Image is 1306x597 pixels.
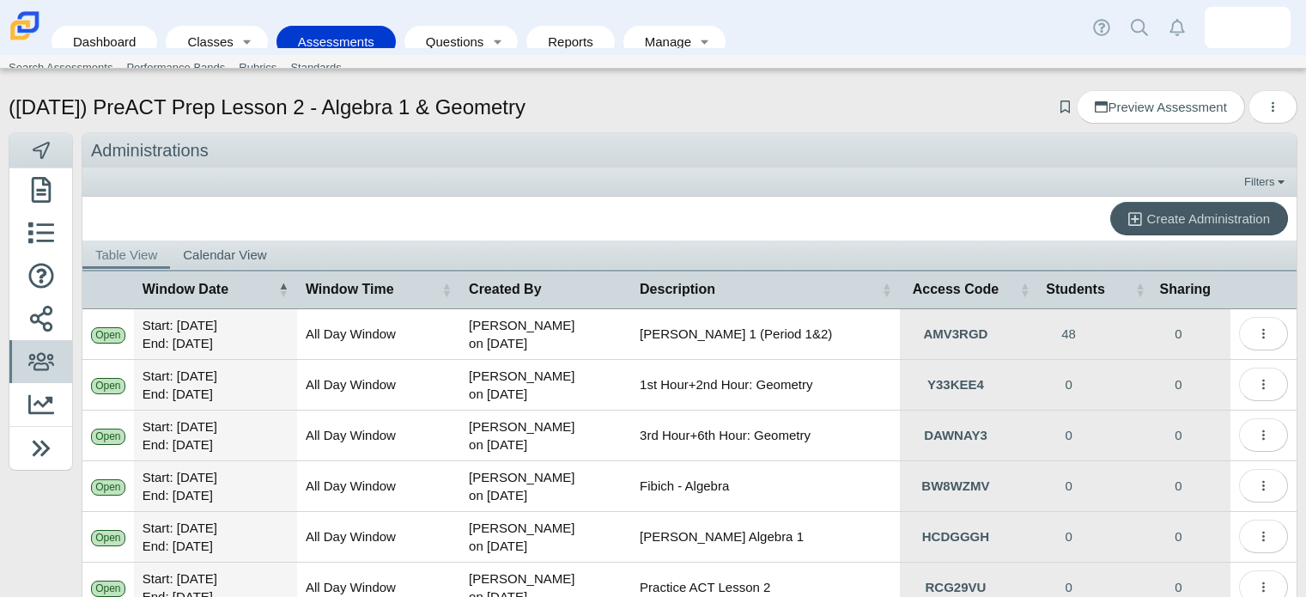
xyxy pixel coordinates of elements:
a: View Participants [1011,512,1126,562]
td: 3rd Hour+6th Hour: Geometry [631,411,900,461]
span: Description [640,280,878,299]
a: View Participants [1011,309,1126,359]
span: Window Time : Activate to sort [441,281,452,298]
div: Open [91,530,125,546]
span: Window Date : Activate to invert sorting [278,281,289,298]
td: [PERSON_NAME] on [DATE] [460,461,631,512]
td: [PERSON_NAME] on [DATE] [460,360,631,411]
a: Manage Sharing [1127,309,1230,359]
td: All Day Window [297,309,460,360]
div: Administrations [82,133,1297,168]
a: Toggle expanded [693,26,717,58]
a: View Participants [1011,461,1126,511]
a: Manage Sharing [1127,512,1230,562]
span: Sharing [1149,280,1222,299]
span: Access Code [908,280,1002,299]
a: Click to Expand [900,411,1011,460]
a: Performance Bands [119,55,232,81]
div: Open [91,378,125,394]
a: View Participants [1011,360,1126,410]
td: [PERSON_NAME] on [DATE] [460,411,631,461]
td: All Day Window [297,411,460,461]
a: Preview Assessment [1077,90,1244,124]
button: More options [1239,469,1288,503]
a: julie.guenther.0zAwHu [1205,7,1291,48]
td: All Day Window [297,461,460,512]
a: Questions [413,26,485,58]
h1: ([DATE]) PreACT Prep Lesson 2 - Algebra 1 & Geometry [9,93,525,122]
td: [PERSON_NAME] on [DATE] [460,512,631,563]
a: View Participants [1011,411,1126,460]
a: Add bookmark [1057,100,1073,114]
td: Start: [DATE] End: [DATE] [134,309,297,360]
a: Search Assessments [2,55,119,81]
a: Toggle expanded [235,26,259,58]
img: Carmen School of Science & Technology [7,8,43,44]
span: Create Administration [1147,211,1270,226]
a: Table View [82,241,170,269]
img: julie.guenther.0zAwHu [1234,14,1261,41]
div: Open [91,581,125,597]
a: Rubrics [232,55,283,81]
td: [PERSON_NAME] on [DATE] [460,309,631,360]
td: Start: [DATE] End: [DATE] [134,461,297,512]
td: Start: [DATE] End: [DATE] [134,360,297,411]
td: All Day Window [297,512,460,563]
span: Window Time [306,280,438,299]
a: Classes [174,26,234,58]
a: Manage [632,26,693,58]
a: Click to Expand [900,309,1011,359]
td: Start: [DATE] End: [DATE] [134,411,297,461]
div: Open [91,479,125,496]
td: [PERSON_NAME] 1 (Period 1&2) [631,309,900,360]
button: More options [1248,90,1297,124]
span: Created By [469,280,623,299]
td: [PERSON_NAME] Algebra 1 [631,512,900,563]
button: More options [1239,368,1288,401]
span: Window Date [143,280,275,299]
div: Open [91,327,125,344]
a: Standards [283,55,348,81]
a: Carmen School of Science & Technology [7,32,43,46]
a: Click to Expand [900,461,1011,511]
a: Manage Sharing [1127,461,1230,511]
span: Sharing : Activate to sort [1135,281,1145,298]
span: Students : Activate to sort [1019,281,1030,298]
a: Reports [535,26,606,58]
a: Click to Expand [900,360,1011,410]
a: Assessments [285,26,387,58]
span: Preview Assessment [1095,100,1226,114]
a: Calendar View [170,241,279,269]
button: More options [1239,317,1288,350]
td: All Day Window [297,360,460,411]
td: Start: [DATE] End: [DATE] [134,512,297,563]
a: Dashboard [60,26,149,58]
a: Manage Sharing [1127,411,1230,460]
span: Students [1033,280,1117,299]
a: Alerts [1158,9,1196,46]
button: More options [1239,520,1288,553]
a: Click to Expand [900,512,1011,562]
div: Open [91,429,125,445]
button: More options [1239,418,1288,452]
a: Create Administration [1110,202,1288,235]
td: Fibich - Algebra [631,461,900,512]
td: 1st Hour+2nd Hour: Geometry [631,360,900,411]
a: Manage Sharing [1127,360,1230,410]
a: Toggle expanded [485,26,509,58]
a: Filters [1240,174,1292,191]
span: Description : Activate to sort [881,281,891,298]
